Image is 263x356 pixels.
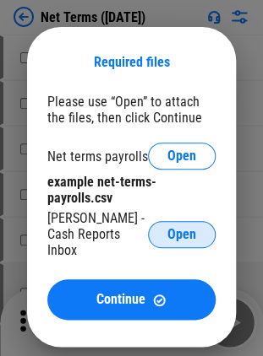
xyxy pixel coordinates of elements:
div: example net-terms-payrolls.csv [47,174,216,206]
span: Open [167,149,196,163]
button: ContinueContinue [47,279,216,320]
button: Open [148,221,216,248]
div: [PERSON_NAME] - Cash Reports Inbox [47,210,148,258]
div: Net terms payrolls [47,148,148,165]
span: Continue [96,293,145,306]
img: Continue [152,293,167,307]
span: Open [167,228,196,241]
div: Please use “Open” to attach the files, then click Continue [47,94,216,126]
div: Required files [47,54,216,70]
button: Open [148,143,216,170]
